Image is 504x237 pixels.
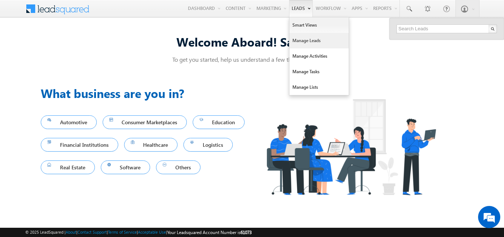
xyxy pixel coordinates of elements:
[107,162,144,172] span: Software
[167,230,252,235] span: Your Leadsquared Account Number is
[289,17,349,33] a: Smart Views
[289,79,349,95] a: Manage Lists
[47,162,88,172] span: Real Estate
[138,230,166,234] a: Acceptable Use
[41,55,463,63] p: To get you started, help us understand a few things about you!
[66,230,76,234] a: About
[25,229,252,236] span: © 2025 LeadSquared | | | | |
[41,34,463,50] div: Welcome Aboard! Sandeep
[289,48,349,64] a: Manage Activities
[289,33,349,48] a: Manage Leads
[122,4,139,21] div: Minimize live chat window
[47,117,90,127] span: Automotive
[101,184,135,194] em: Start Chat
[163,162,194,172] span: Others
[47,140,112,150] span: Financial Institutions
[41,84,252,102] h3: What business are you in?
[77,230,107,234] a: Contact Support
[39,39,125,48] div: Chat with us now
[190,140,226,150] span: Logistics
[13,39,31,48] img: d_60004797649_company_0_60004797649
[10,68,135,178] textarea: Type your message and hit 'Enter'
[397,24,497,33] input: Search Leads
[289,64,349,79] a: Manage Tasks
[252,84,450,210] img: Industry.png
[131,140,171,150] span: Healthcare
[241,230,252,235] span: 61073
[109,117,180,127] span: Consumer Marketplaces
[108,230,137,234] a: Terms of Service
[199,117,238,127] span: Education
